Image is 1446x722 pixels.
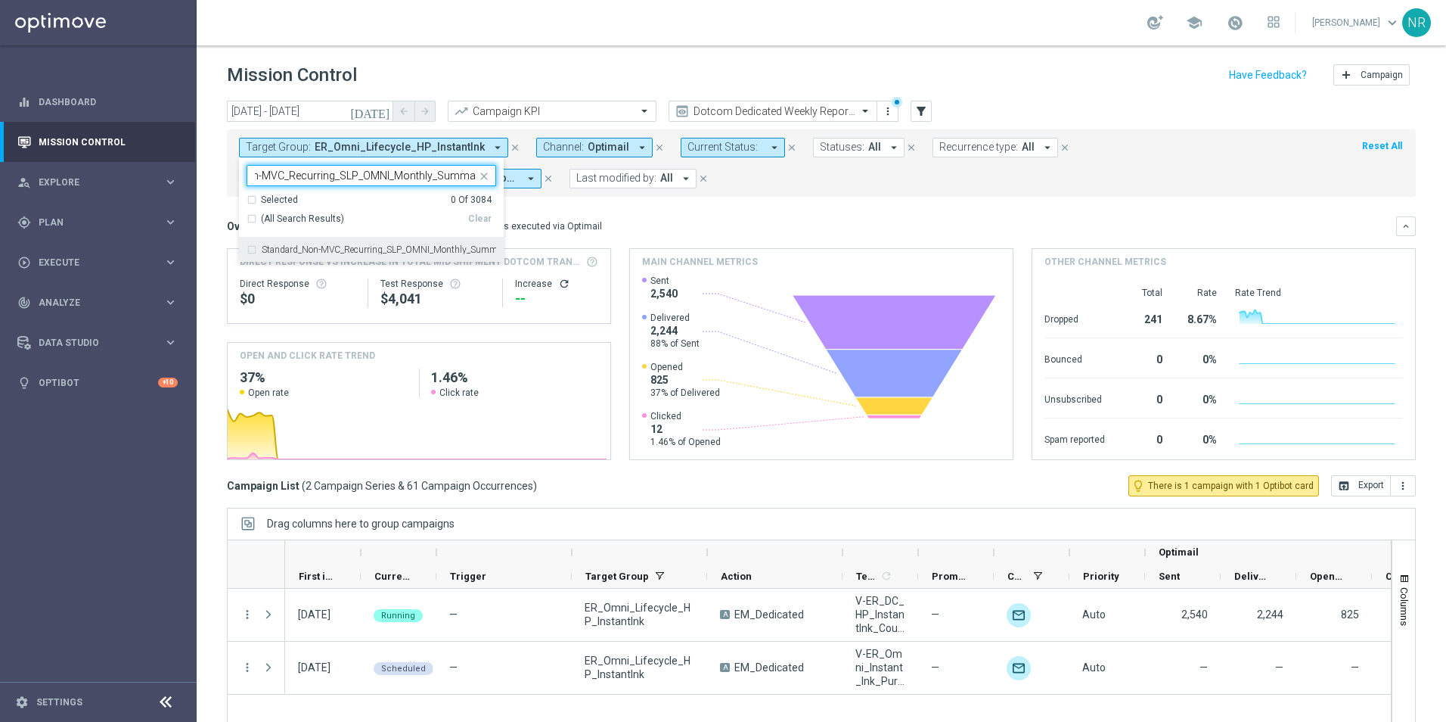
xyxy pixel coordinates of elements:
colored-tag: Scheduled [374,661,433,675]
h4: OPEN AND CLICK RATE TREND [240,349,375,363]
span: Statuses: [820,141,864,154]
button: more_vert [240,608,254,621]
i: equalizer [17,95,31,109]
div: 0% [1181,386,1217,410]
span: First in Range [299,571,335,582]
span: Action [721,571,752,582]
span: Open rate [248,387,289,399]
span: ) [533,479,537,493]
button: Last modified by: All arrow_drop_down [569,169,697,188]
div: Total [1123,287,1162,299]
span: 2,540 [650,287,678,300]
i: person_search [17,176,31,189]
h3: Campaign List [227,479,537,493]
div: 0 Of 3084 [451,194,492,207]
i: close [543,173,554,184]
div: Mission Control [17,122,178,162]
button: close [905,139,918,156]
button: arrow_forward [414,101,436,122]
div: Plan [17,216,163,229]
span: ER_Omni_Lifecycle_HP_InstantInk [315,141,485,154]
ng-dropdown-panel: Options list [239,194,504,263]
button: [DATE] [348,101,393,123]
div: NR [1402,8,1431,37]
span: Execute [39,258,163,267]
colored-tag: Running [374,608,423,622]
i: track_changes [17,296,31,310]
span: Target Group: [246,141,311,154]
ng-select: Campaign KPI [448,101,656,122]
button: Statuses: All arrow_drop_down [813,138,905,157]
button: close [541,170,555,187]
i: add [1340,69,1352,81]
div: Analyze [17,296,163,310]
span: 825 [650,373,720,387]
span: keyboard_arrow_down [1384,14,1401,31]
span: Current Status [374,571,411,582]
div: Selected [261,194,298,207]
span: Calculate column [878,568,892,584]
span: 825 [1341,608,1359,621]
span: Sent [650,275,678,287]
i: more_vert [1397,480,1409,492]
span: V-ER_Omni_Instant_Ink_Purchase [855,647,905,688]
a: Settings [36,698,82,707]
button: equalizer Dashboard [17,96,178,108]
img: Optimail [1007,656,1031,680]
span: (All Search Results) [261,213,344,226]
i: arrow_drop_down [524,172,538,185]
div: +10 [158,378,178,387]
span: Plan [39,218,163,227]
div: Direct Response [240,278,355,290]
button: close [653,139,666,156]
i: filter_alt [914,104,928,118]
div: 01 Sep 2025, Monday [298,608,330,621]
a: [PERSON_NAME]keyboard_arrow_down [1311,11,1402,34]
i: close [906,142,917,153]
div: Standard_Non-MVC_Recurring_SLP_OMNI_Monthly_Summary [247,238,496,262]
span: Data Studio [39,338,163,347]
div: Press SPACE to select this row. [228,589,285,642]
span: Auto [1082,608,1106,621]
div: Bounced [1044,346,1105,370]
span: Delivered [1234,571,1271,582]
span: A [720,663,730,672]
div: There are unsaved changes [892,97,902,107]
div: $0 [240,290,355,308]
span: Templates [856,571,878,582]
div: Row Groups [267,518,455,530]
span: 1.46% of Opened [650,436,721,448]
span: Promotions [932,571,968,582]
div: Test Response [380,278,489,290]
div: person_search Explore keyboard_arrow_right [17,176,178,188]
button: Mission Control [17,136,178,148]
h1: Mission Control [227,64,357,86]
h2: 1.46% [431,369,598,387]
div: $4,041 [380,290,489,308]
i: [DATE] [350,104,391,118]
a: Mission Control [39,122,178,162]
span: Campaign [1361,70,1403,80]
div: Data Studio keyboard_arrow_right [17,337,178,349]
span: Opened [650,361,720,373]
h2: 37% [240,369,407,387]
i: settings [15,696,29,709]
i: arrow_drop_down [635,141,649,154]
span: 2 Campaign Series & 61 Campaign Occurrences [306,479,533,493]
h4: Other channel metrics [1044,255,1166,269]
span: 12 [650,422,721,436]
span: Trigger [450,571,486,582]
h4: Main channel metrics [642,255,758,269]
span: 37% of Delivered [650,387,720,399]
i: arrow_forward [420,106,430,117]
div: 0% [1181,426,1217,450]
button: close [476,167,489,179]
span: Optimail [588,141,629,154]
i: refresh [880,570,892,582]
button: keyboard_arrow_down [1396,216,1416,236]
i: close [478,170,490,182]
span: school [1186,14,1202,31]
i: close [510,142,520,153]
